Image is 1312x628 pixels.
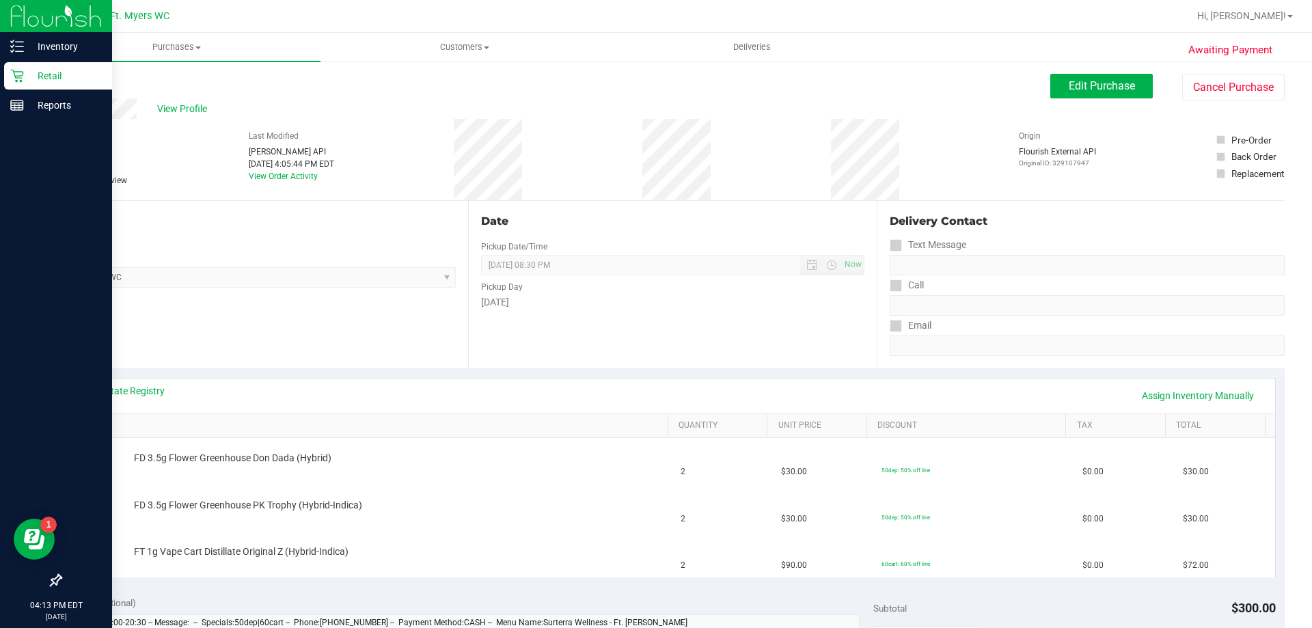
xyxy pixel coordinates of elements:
[1133,384,1263,407] a: Assign Inventory Manually
[890,255,1285,275] input: Format: (999) 999-9999
[1019,158,1096,168] p: Original ID: 329107947
[890,213,1285,230] div: Delivery Contact
[249,130,299,142] label: Last Modified
[778,420,862,431] a: Unit Price
[134,499,362,512] span: FD 3.5g Flower Greenhouse PK Trophy (Hybrid-Indica)
[320,33,608,62] a: Customers
[110,10,169,22] span: Ft. Myers WC
[24,38,106,55] p: Inventory
[1183,465,1209,478] span: $30.00
[10,40,24,53] inline-svg: Inventory
[1197,10,1286,21] span: Hi, [PERSON_NAME]!
[1050,74,1153,98] button: Edit Purchase
[881,514,930,521] span: 50dep: 50% off line
[134,545,348,558] span: FT 1g Vape Cart Distillate Original Z (Hybrid-Indica)
[1231,133,1272,147] div: Pre-Order
[1231,601,1276,615] span: $300.00
[890,316,931,336] label: Email
[481,281,523,293] label: Pickup Day
[481,295,864,310] div: [DATE]
[873,603,907,614] span: Subtotal
[781,559,807,572] span: $90.00
[1019,130,1041,142] label: Origin
[1069,79,1135,92] span: Edit Purchase
[24,68,106,84] p: Retail
[1188,42,1272,58] span: Awaiting Payment
[1182,74,1285,100] button: Cancel Purchase
[6,599,106,612] p: 04:13 PM EDT
[249,146,334,158] div: [PERSON_NAME] API
[1082,513,1104,525] span: $0.00
[781,513,807,525] span: $30.00
[321,41,607,53] span: Customers
[1176,420,1259,431] a: Total
[890,275,924,295] label: Call
[6,612,106,622] p: [DATE]
[1082,559,1104,572] span: $0.00
[10,69,24,83] inline-svg: Retail
[1183,559,1209,572] span: $72.00
[1019,146,1096,168] div: Flourish External API
[890,235,966,255] label: Text Message
[10,98,24,112] inline-svg: Reports
[890,295,1285,316] input: Format: (999) 999-9999
[14,519,55,560] iframe: Resource center
[249,158,334,170] div: [DATE] 4:05:44 PM EDT
[481,213,864,230] div: Date
[1231,167,1284,180] div: Replacement
[481,241,547,253] label: Pickup Date/Time
[881,467,930,474] span: 50dep: 50% off line
[1077,420,1160,431] a: Tax
[134,452,331,465] span: FD 3.5g Flower Greenhouse Don Dada (Hybrid)
[1183,513,1209,525] span: $30.00
[1082,465,1104,478] span: $0.00
[1231,150,1276,163] div: Back Order
[715,41,789,53] span: Deliveries
[679,420,762,431] a: Quantity
[33,41,320,53] span: Purchases
[781,465,807,478] span: $30.00
[81,420,662,431] a: SKU
[681,465,685,478] span: 2
[24,97,106,113] p: Reports
[249,172,318,181] a: View Order Activity
[681,513,685,525] span: 2
[608,33,896,62] a: Deliveries
[877,420,1061,431] a: Discount
[681,559,685,572] span: 2
[83,384,165,398] a: View State Registry
[157,102,212,116] span: View Profile
[33,33,320,62] a: Purchases
[881,560,930,567] span: 60cart: 60% off line
[60,213,456,230] div: Location
[40,517,57,533] iframe: Resource center unread badge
